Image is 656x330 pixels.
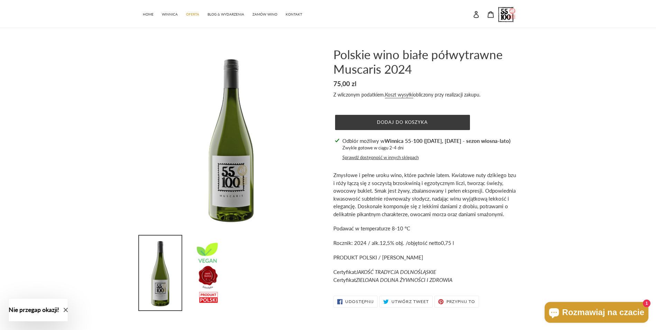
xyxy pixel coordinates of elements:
[441,240,454,246] span: 0,75 l
[356,269,436,275] em: JAKOŚĆ TRADYCJA DOLNOŚLĄSKIE
[333,268,517,284] p: Certyfikat Certyfikat
[333,224,517,232] p: Podawać w temperaturze 8-10 °C
[139,9,157,19] a: HOME
[408,240,441,246] span: objętość netto
[543,302,650,324] inbox-online-store-chat: Czat w sklepie online Shopify
[335,115,470,130] button: Dodaj do koszyka
[143,12,154,17] span: HOME
[333,47,517,76] h1: Polskie wino białe półwytrawne Muscaris 2024
[333,254,517,262] p: PRODUKT POLSKI / [PERSON_NAME]
[249,9,281,19] a: ZAMÓW WINO
[158,9,181,19] a: WINNICA
[333,80,357,88] span: 75,00 zl
[186,236,229,310] img: Załaduj obraz do przeglądarki galerii, Polskie wino białe półwytrawne Muscaris 2024
[139,236,182,310] img: Załaduj obraz do przeglądarki galerii, Polskie wino białe półwytrawne Muscaris 2024
[385,92,413,98] a: Koszt wysyłki
[252,12,277,17] span: ZAMÓW WINO
[356,277,452,283] em: ZIELOANA DOLINA ŻYWNOŚCI I ZDROWIA
[333,172,516,217] span: Zmysłowe i pełne uroku wino, które pachnie latem. Kwiatowe nuty dzikiego bzu i róży łączą się z s...
[342,154,419,161] button: Sprawdź dostępność w innych sklepach
[380,240,408,246] span: 12,5% obj. /
[345,300,374,304] span: Udostępnij
[333,91,517,98] div: Z wliczonym podatkiem. obliczony przy realizacji zakupu.
[183,9,203,19] a: OFERTA
[207,12,244,17] span: BLOG & WYDARZENIA
[377,119,428,125] span: Dodaj do koszyka
[385,138,510,144] strong: Winnica 55-100 ([DATE], [DATE] - sezon wiosna-lato)
[162,12,178,17] span: WINNICA
[204,9,248,19] a: BLOG & WYDARZENIA
[282,9,306,19] a: KONTAKT
[391,300,429,304] span: Utwórz tweet
[333,240,380,246] span: Rocznik: 2024 / alk.
[286,12,302,17] span: KONTAKT
[342,137,510,145] p: Odbiór możliwy w
[186,12,199,17] span: OFERTA
[446,300,475,304] span: Przypnij to
[342,145,510,152] p: Zwykle gotowe w ciągu 2-4 dni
